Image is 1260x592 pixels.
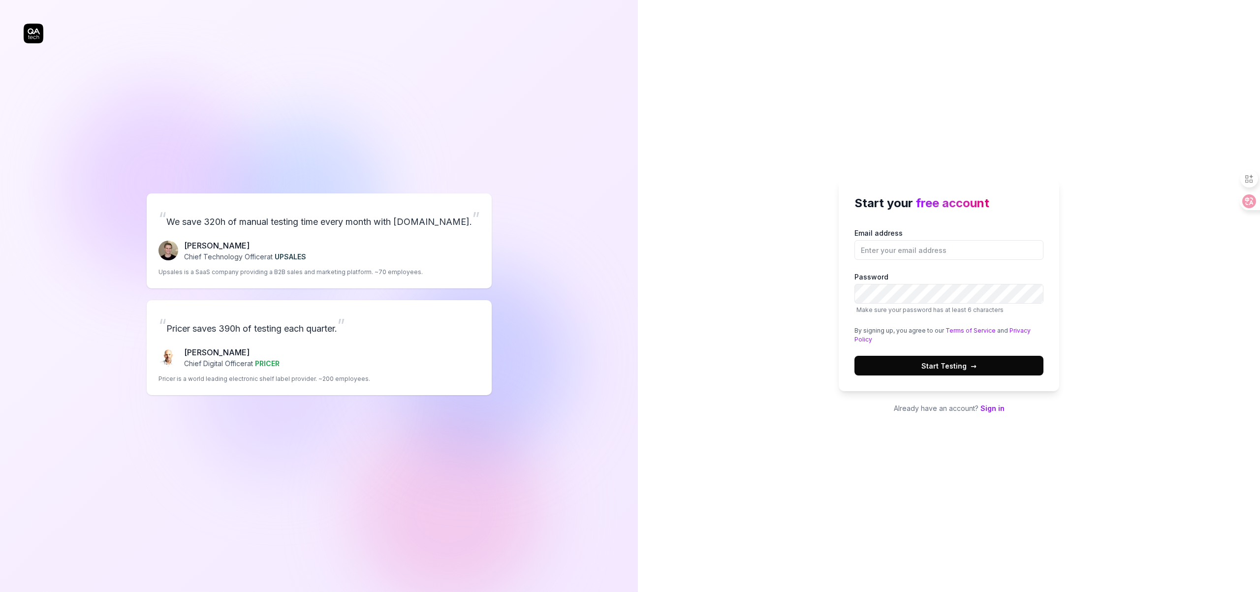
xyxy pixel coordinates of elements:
[184,251,306,262] p: Chief Technology Officer at
[854,194,1043,212] h2: Start your
[971,361,976,371] span: →
[856,306,1004,313] span: Make sure your password has at least 6 characters
[158,208,166,229] span: “
[147,193,492,288] a: “We save 320h of manual testing time every month with [DOMAIN_NAME].”Fredrik Seidl[PERSON_NAME]Ch...
[158,241,178,260] img: Fredrik Seidl
[184,240,306,251] p: [PERSON_NAME]
[337,314,345,336] span: ”
[854,284,1043,304] input: PasswordMake sure your password has at least 6 characters
[184,346,280,358] p: [PERSON_NAME]
[158,205,480,232] p: We save 320h of manual testing time every month with [DOMAIN_NAME].
[158,312,480,339] p: Pricer saves 390h of testing each quarter.
[916,196,989,210] span: free account
[275,252,306,261] span: UPSALES
[854,326,1043,344] div: By signing up, you agree to our and
[854,272,1043,314] label: Password
[854,228,1043,260] label: Email address
[854,356,1043,375] button: Start Testing→
[255,359,280,368] span: PRICER
[158,347,178,367] img: Chris Chalkitis
[839,403,1059,413] p: Already have an account?
[854,240,1043,260] input: Email address
[980,404,1005,412] a: Sign in
[184,358,280,369] p: Chief Digital Officer at
[158,314,166,336] span: “
[147,300,492,395] a: “Pricer saves 390h of testing each quarter.”Chris Chalkitis[PERSON_NAME]Chief Digital Officerat P...
[921,361,976,371] span: Start Testing
[158,268,423,277] p: Upsales is a SaaS company providing a B2B sales and marketing platform. ~70 employees.
[472,208,480,229] span: ”
[158,374,370,383] p: Pricer is a world leading electronic shelf label provider. ~200 employees.
[945,327,996,334] a: Terms of Service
